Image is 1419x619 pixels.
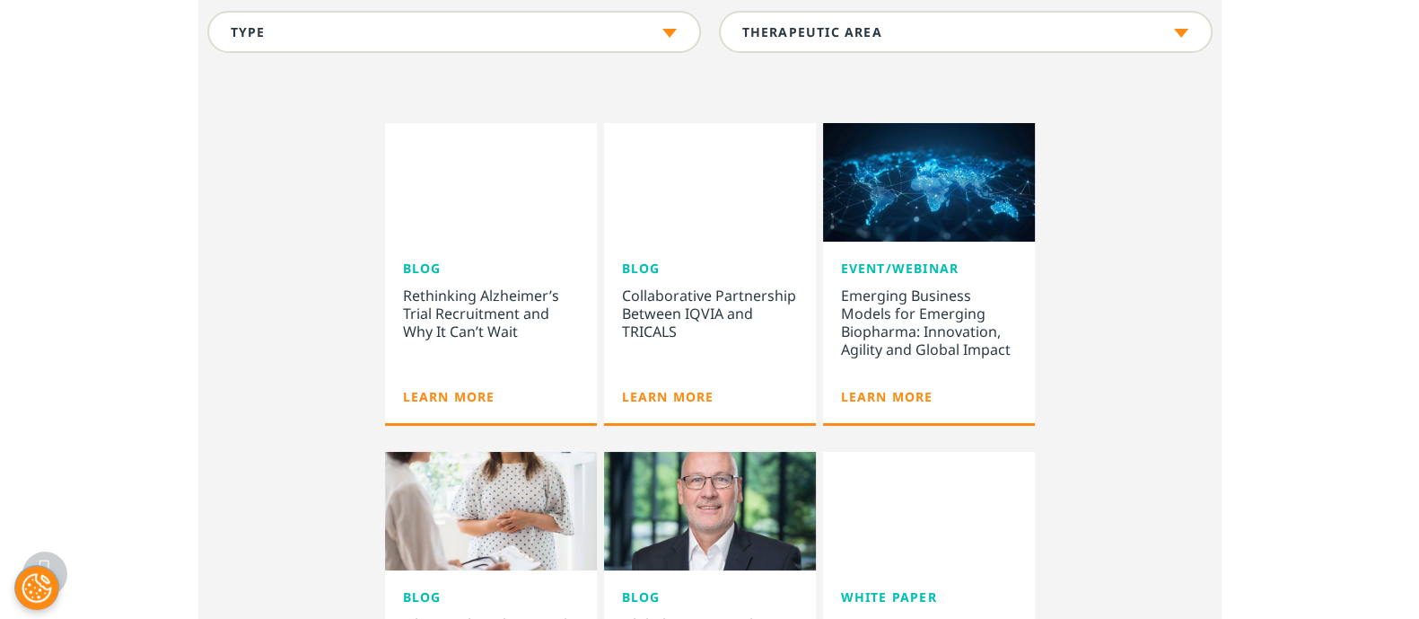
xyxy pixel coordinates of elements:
a: Learn More [841,388,933,405]
div: Rethinking Alzheimer’s Trial Recruitment and Why It Can’t Wait [403,287,579,348]
div: Event/Webinar [841,260,1017,287]
button: Cookies Settings [14,565,59,610]
div: Blog [622,588,798,615]
a: Blog Collaborative Partnership Between IQVIA and TRICALS [622,260,798,387]
div: Blog [622,260,798,287]
div: White Paper [841,588,1017,615]
a: Event/Webinar Emerging Business Models for Emerging Biopharma: Innovation, Agility and Global Impact [841,260,1017,405]
a: Learn More [622,388,714,405]
a: Blog Rethinking Alzheimer’s Trial Recruitment and Why It Can’t Wait [403,260,579,387]
div: Collaborative Partnership Between IQVIA and TRICALS [622,287,798,348]
a: Learn More [403,388,495,405]
div: Type facet. [231,23,266,40]
div: Blog [403,588,579,615]
div: Emerging Business Models for Emerging Biopharma: Innovation, Agility and Global Impact [841,287,1017,366]
div: Blog [403,260,579,287]
div: Therapeutic Area facet. [742,23,882,40]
